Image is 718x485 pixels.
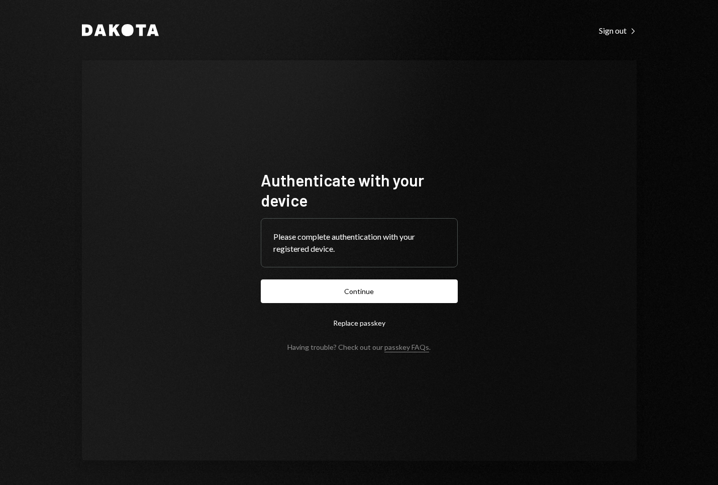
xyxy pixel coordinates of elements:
a: Sign out [599,25,637,36]
div: Sign out [599,26,637,36]
h1: Authenticate with your device [261,170,458,210]
div: Please complete authentication with your registered device. [273,231,445,255]
div: Having trouble? Check out our . [287,343,431,351]
button: Replace passkey [261,311,458,335]
a: passkey FAQs [384,343,429,352]
button: Continue [261,279,458,303]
